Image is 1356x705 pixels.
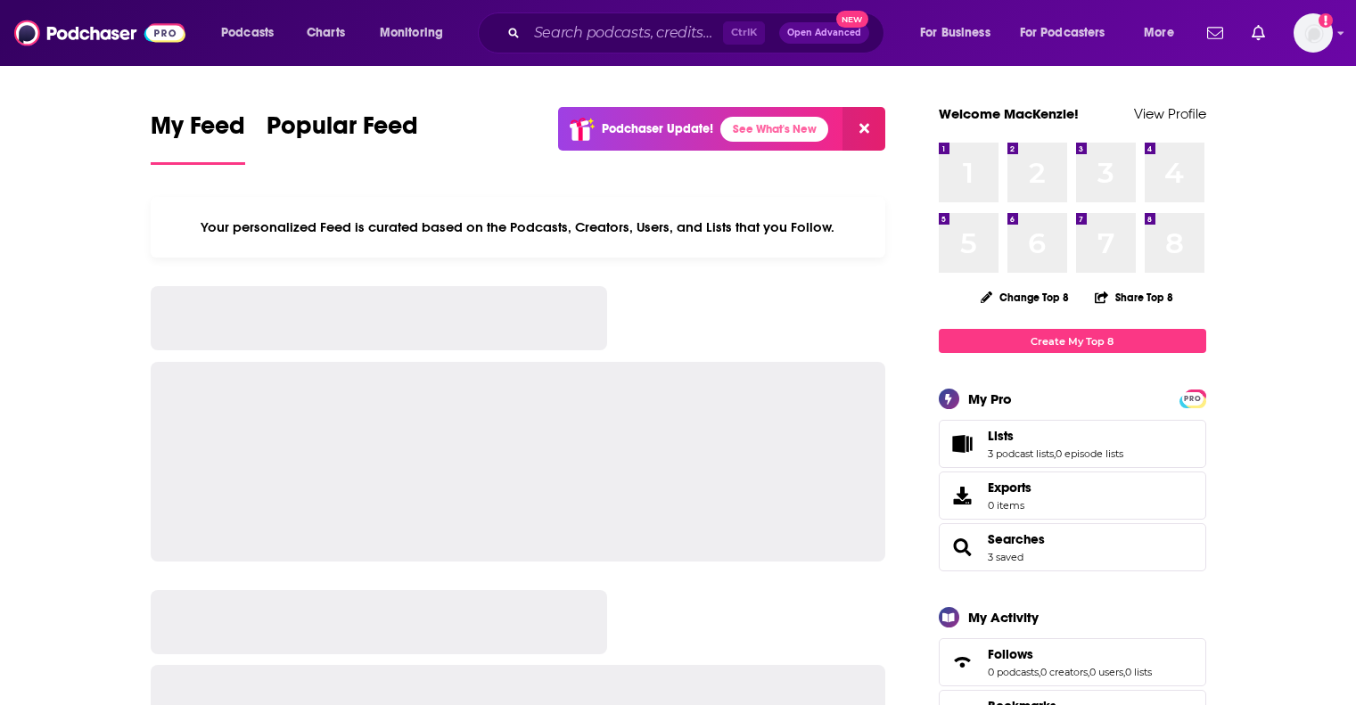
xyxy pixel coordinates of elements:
[988,428,1123,444] a: Lists
[945,535,981,560] a: Searches
[1245,18,1272,48] a: Show notifications dropdown
[1020,20,1105,45] span: For Podcasters
[151,197,886,258] div: Your personalized Feed is curated based on the Podcasts, Creators, Users, and Lists that you Follow.
[1319,13,1333,28] svg: Add a profile image
[1054,447,1056,460] span: ,
[939,420,1206,468] span: Lists
[380,20,443,45] span: Monitoring
[939,329,1206,353] a: Create My Top 8
[988,666,1039,678] a: 0 podcasts
[1144,20,1174,45] span: More
[602,121,713,136] p: Podchaser Update!
[1182,391,1204,405] a: PRO
[945,483,981,508] span: Exports
[221,20,274,45] span: Podcasts
[908,19,1013,47] button: open menu
[970,286,1081,308] button: Change Top 8
[1182,392,1204,406] span: PRO
[527,19,723,47] input: Search podcasts, credits, & more...
[1089,666,1123,678] a: 0 users
[836,11,868,28] span: New
[1123,666,1125,678] span: ,
[720,117,828,142] a: See What's New
[723,21,765,45] span: Ctrl K
[1200,18,1230,48] a: Show notifications dropdown
[1125,666,1152,678] a: 0 lists
[988,480,1031,496] span: Exports
[14,16,185,50] img: Podchaser - Follow, Share and Rate Podcasts
[367,19,466,47] button: open menu
[988,551,1023,563] a: 3 saved
[988,447,1054,460] a: 3 podcast lists
[988,646,1033,662] span: Follows
[779,22,869,44] button: Open AdvancedNew
[1088,666,1089,678] span: ,
[939,105,1079,122] a: Welcome MacKenzie!
[267,111,418,152] span: Popular Feed
[988,531,1045,547] a: Searches
[1131,19,1196,47] button: open menu
[1040,666,1088,678] a: 0 creators
[968,390,1012,407] div: My Pro
[1294,13,1333,53] button: Show profile menu
[267,111,418,165] a: Popular Feed
[968,609,1039,626] div: My Activity
[295,19,356,47] a: Charts
[1134,105,1206,122] a: View Profile
[988,428,1014,444] span: Lists
[787,29,861,37] span: Open Advanced
[988,499,1031,512] span: 0 items
[939,523,1206,571] span: Searches
[1008,19,1131,47] button: open menu
[307,20,345,45] span: Charts
[209,19,297,47] button: open menu
[1294,13,1333,53] span: Logged in as MackenzieCollier
[151,111,245,152] span: My Feed
[151,111,245,165] a: My Feed
[1039,666,1040,678] span: ,
[1056,447,1123,460] a: 0 episode lists
[939,638,1206,686] span: Follows
[945,431,981,456] a: Lists
[1094,280,1174,315] button: Share Top 8
[939,471,1206,520] a: Exports
[920,20,990,45] span: For Business
[1294,13,1333,53] img: User Profile
[988,646,1152,662] a: Follows
[945,650,981,675] a: Follows
[495,12,901,53] div: Search podcasts, credits, & more...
